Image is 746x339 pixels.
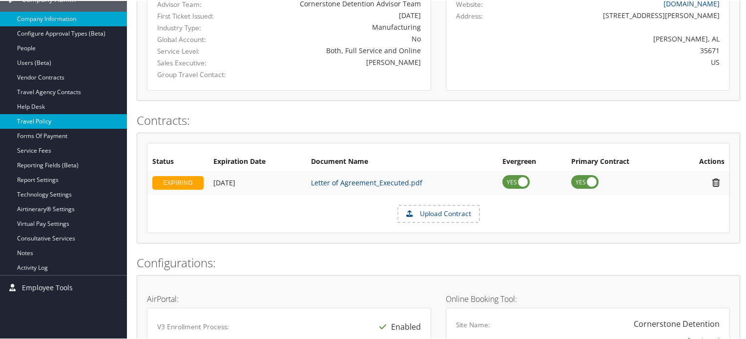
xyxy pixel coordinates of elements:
h2: Configurations: [137,254,740,270]
label: Address: [456,10,483,20]
a: Letter of Agreement_Executed.pdf [311,177,422,186]
label: First Ticket Issued: [157,10,235,20]
div: Add/Edit Date [213,178,301,186]
div: Manufacturing [250,21,421,31]
th: Evergreen [497,152,566,170]
h4: AirPortal: [147,294,431,302]
div: [PERSON_NAME], AL [526,33,720,43]
div: [DATE] [250,9,421,20]
div: Cornerstone Detention [634,317,720,329]
h2: Contracts: [137,111,740,128]
label: V3 Enrollment Process: [157,321,229,331]
th: Expiration Date [208,152,306,170]
label: Upload Contract [398,205,479,221]
div: EXPIRING [152,175,204,189]
th: Primary Contract [566,152,674,170]
div: US [526,56,720,66]
label: Sales Executive: [157,57,235,67]
div: Enabled [374,317,421,335]
i: Remove Contract [707,177,725,187]
th: Status [147,152,208,170]
div: [PERSON_NAME] [250,56,421,66]
label: Industry Type: [157,22,235,32]
th: Document Name [306,152,497,170]
label: Global Account: [157,34,235,43]
th: Actions [674,152,729,170]
label: Site Name: [456,319,490,329]
div: [STREET_ADDRESS][PERSON_NAME] [526,9,720,20]
span: Employee Tools [22,275,73,299]
div: Both, Full Service and Online [250,44,421,55]
span: [DATE] [213,177,235,186]
div: No [250,33,421,43]
label: Group Travel Contact: [157,69,235,79]
h4: Online Booking Tool: [446,294,730,302]
label: Service Level: [157,45,235,55]
div: 35671 [526,44,720,55]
